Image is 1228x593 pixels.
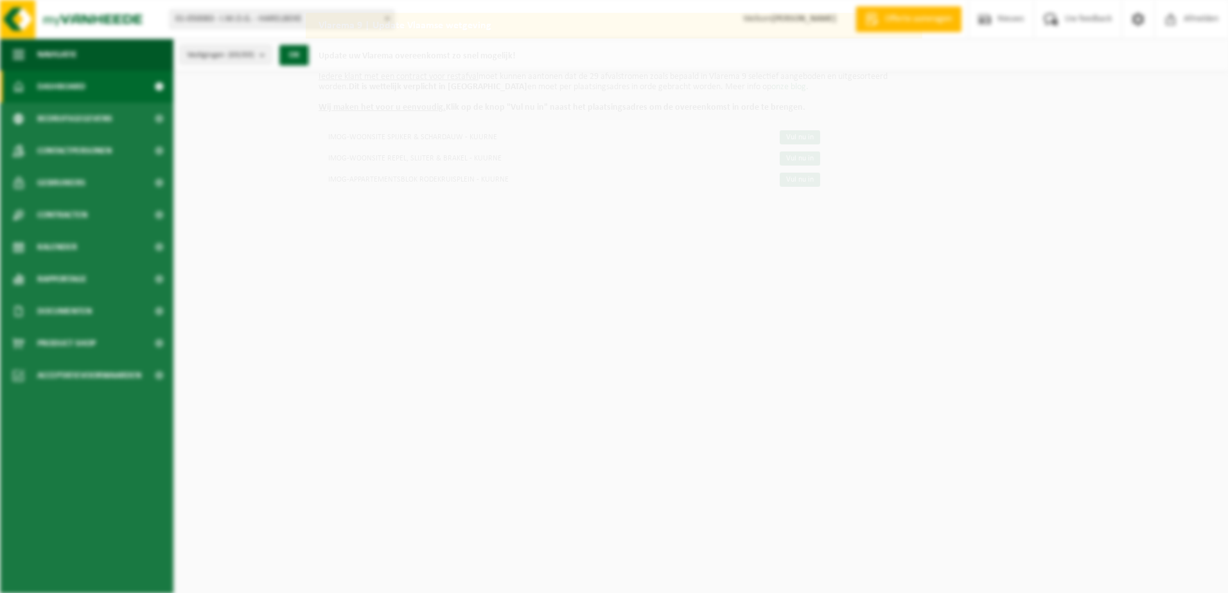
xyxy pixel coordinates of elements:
p: moet kunnen aantonen dat de 29 afvalstromen zoals bepaald in Vlarema 9 selectief aangeboden en ui... [319,51,909,113]
td: IMOG-WOONSITE SPIJKER & SCHARDAUW - KUURNE [319,126,769,147]
b: Dit is wettelijk verplicht in [GEOGRAPHIC_DATA] [349,82,527,92]
b: Update uw Vlarema overeenkomst zo snel mogelijk! [319,51,516,61]
a: onze blog. [771,82,809,92]
u: Iedere klant met een contract voor restafval [319,72,478,82]
td: IMOG-WOONSITE REPEL, SLIJTER & BRAKEL - KUURNE [319,147,769,168]
h2: Vlarema 9 | Update Vlaamse wetgeving [306,13,922,37]
b: Klik op de knop "Vul nu in" naast het plaatsingsadres om de overeenkomst in orde te brengen. [319,103,805,112]
td: IMOG-APPARTEMENTSBLOK RODEKRUISPLEIN - KUURNE [319,168,769,189]
a: Vul nu in [780,151,820,166]
a: Vul nu in [780,173,820,187]
u: Wij maken het voor u eenvoudig. [319,103,446,112]
a: Vul nu in [780,130,820,144]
